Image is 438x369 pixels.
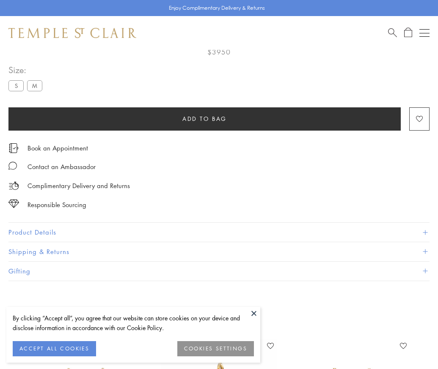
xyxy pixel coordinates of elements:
a: Book an Appointment [28,143,88,153]
img: icon_delivery.svg [8,180,19,191]
a: Open Shopping Bag [404,27,412,38]
button: Open navigation [419,28,430,38]
span: $3950 [207,46,231,57]
button: Gifting [8,262,430,281]
label: S [8,80,24,91]
button: Product Details [8,223,430,242]
a: Search [388,27,397,38]
img: Temple St. Clair [8,28,136,38]
img: icon_appointment.svg [8,143,19,153]
img: icon_sourcing.svg [8,200,19,208]
div: By clicking “Accept all”, you agree that our website can store cookies on your device and disclos... [13,313,254,333]
p: Complimentary Delivery and Returns [28,180,130,191]
img: MessageIcon-01_2.svg [8,161,17,170]
button: Add to bag [8,107,401,131]
div: Responsible Sourcing [28,200,86,210]
span: Add to bag [182,114,227,123]
button: Shipping & Returns [8,242,430,261]
button: COOKIES SETTINGS [177,341,254,356]
div: Contact an Ambassador [28,161,96,172]
label: M [27,80,42,91]
p: Enjoy Complimentary Delivery & Returns [169,4,265,12]
button: ACCEPT ALL COOKIES [13,341,96,356]
span: Size: [8,63,46,77]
